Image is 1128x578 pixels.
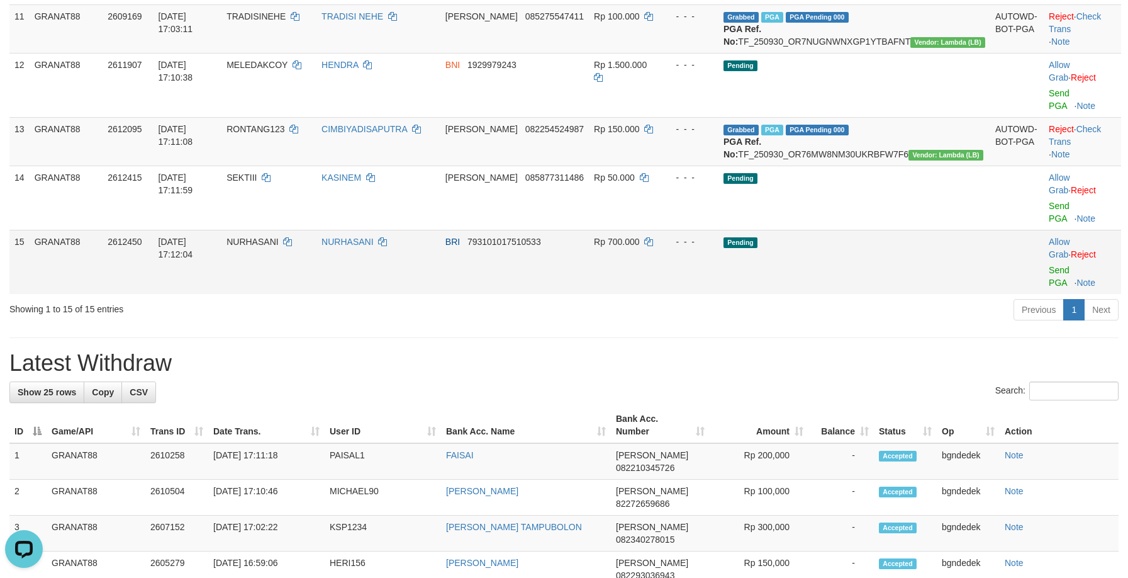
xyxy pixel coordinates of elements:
[723,237,757,248] span: Pending
[723,12,759,23] span: Grabbed
[786,125,849,135] span: PGA Pending
[321,173,361,183] a: KASINEM
[159,173,193,195] span: [DATE] 17:11:59
[108,11,142,21] span: 2609169
[325,480,441,516] td: MICHAEL90
[47,480,145,516] td: GRANAT88
[226,60,288,70] span: MELEDAKCOY
[9,166,30,230] td: 14
[108,124,142,134] span: 2612095
[616,450,688,460] span: [PERSON_NAME]
[159,124,193,147] span: [DATE] 17:11:08
[710,407,808,443] th: Amount: activate to sort column ascending
[723,137,761,159] b: PGA Ref. No:
[1051,149,1070,159] a: Note
[1005,450,1024,460] a: Note
[321,60,358,70] a: HENDRA
[879,487,917,497] span: Accepted
[808,516,874,552] td: -
[1049,11,1101,34] a: Check Trans
[159,11,193,34] span: [DATE] 17:03:11
[30,53,103,117] td: GRANAT88
[321,237,373,247] a: NURHASANI
[616,522,688,532] span: [PERSON_NAME]
[879,523,917,533] span: Accepted
[1049,124,1074,134] a: Reject
[666,10,713,23] div: - - -
[1049,88,1069,111] a: Send PGA
[1014,299,1064,320] a: Previous
[761,12,783,23] span: Marked by bgndedek
[9,443,47,480] td: 1
[208,407,325,443] th: Date Trans.: activate to sort column ascending
[1000,407,1119,443] th: Action
[594,173,635,183] span: Rp 50.000
[445,237,460,247] span: BRI
[446,522,582,532] a: [PERSON_NAME] TAMPUBOLON
[995,382,1119,400] label: Search:
[1005,486,1024,496] a: Note
[723,24,761,47] b: PGA Ref. No:
[666,171,713,184] div: - - -
[9,516,47,552] td: 3
[1049,11,1074,21] a: Reject
[121,382,156,403] a: CSV
[47,407,145,443] th: Game/API: activate to sort column ascending
[594,60,647,70] span: Rp 1.500.000
[1044,117,1121,166] td: · ·
[467,237,541,247] span: Copy 793101017510533 to clipboard
[937,516,1000,552] td: bgndedek
[9,4,30,53] td: 11
[9,407,47,443] th: ID: activate to sort column descending
[325,516,441,552] td: KSP1234
[145,407,208,443] th: Trans ID: activate to sort column ascending
[1049,173,1071,195] span: ·
[1084,299,1119,320] a: Next
[616,486,688,496] span: [PERSON_NAME]
[1049,201,1069,224] a: Send PGA
[666,123,713,135] div: - - -
[710,443,808,480] td: Rp 200,000
[108,237,142,247] span: 2612450
[1049,173,1069,195] a: Allow Grab
[445,124,518,134] span: [PERSON_NAME]
[5,5,43,43] button: Open LiveChat chat widget
[30,230,103,294] td: GRANAT88
[1049,124,1101,147] a: Check Trans
[616,558,688,568] span: [PERSON_NAME]
[325,443,441,480] td: PAISAL1
[30,166,103,230] td: GRANAT88
[92,387,114,397] span: Copy
[1049,237,1069,259] a: Allow Grab
[226,124,284,134] span: RONTANG123
[1076,213,1095,224] a: Note
[1063,299,1085,320] a: 1
[467,60,517,70] span: Copy 1929979243 to clipboard
[879,558,917,569] span: Accepted
[616,535,674,545] span: Copy 082340278015 to clipboard
[446,450,474,460] a: FAISAI
[937,443,1000,480] td: bgndedek
[441,407,611,443] th: Bank Acc. Name: activate to sort column ascending
[208,443,325,480] td: [DATE] 17:11:18
[18,387,76,397] span: Show 25 rows
[9,230,30,294] td: 15
[666,235,713,248] div: - - -
[616,463,674,473] span: Copy 082210345726 to clipboard
[1049,265,1069,288] a: Send PGA
[108,173,142,183] span: 2612415
[808,480,874,516] td: -
[525,173,584,183] span: Copy 085877311486 to clipboard
[710,480,808,516] td: Rp 100,000
[47,516,145,552] td: GRANAT88
[594,11,639,21] span: Rp 100.000
[1029,382,1119,400] input: Search:
[208,480,325,516] td: [DATE] 17:10:46
[786,12,849,23] span: PGA Pending
[9,351,1119,376] h1: Latest Withdraw
[445,11,518,21] span: [PERSON_NAME]
[446,486,518,496] a: [PERSON_NAME]
[874,407,937,443] th: Status: activate to sort column ascending
[226,11,286,21] span: TRADISINEHE
[1071,249,1096,259] a: Reject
